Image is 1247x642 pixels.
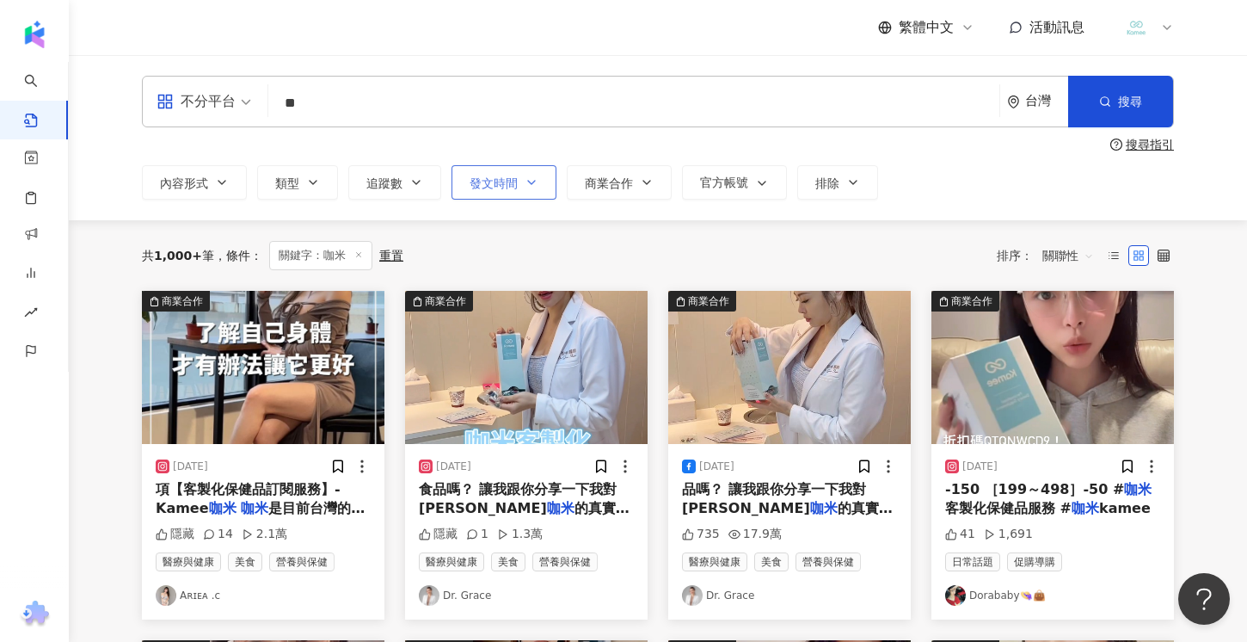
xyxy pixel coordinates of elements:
[682,526,720,543] div: 735
[466,526,488,543] div: 1
[160,176,208,190] span: 內容形式
[173,460,208,474] div: [DATE]
[585,176,633,190] span: 商業合作
[275,176,299,190] span: 類型
[1068,76,1173,127] button: 搜尋
[1126,138,1174,151] div: 搜尋指引
[688,293,729,310] div: 商業合作
[682,481,866,516] span: 品嗎？ 讓我跟你分享一下我對 [PERSON_NAME]
[899,18,954,37] span: 繁體中文
[241,500,268,516] mark: 咖米
[497,526,543,543] div: 1.3萬
[1118,95,1142,108] span: 搜尋
[419,585,439,606] img: KOL Avatar
[142,291,384,444] button: 商業合作
[795,552,861,571] span: 營養與保健
[532,552,598,571] span: 營養與保健
[951,293,992,310] div: 商業合作
[491,552,525,571] span: 美食
[425,293,466,310] div: 商業合作
[945,552,1000,571] span: 日常話題
[142,291,384,444] img: post-image
[156,585,371,606] a: KOL AvatarAʀɪᴇᴀ .ᴄ
[405,291,648,444] button: 商業合作
[1007,552,1062,571] span: 促購導購
[142,249,214,262] div: 共 筆
[1178,573,1230,625] iframe: Help Scout Beacon - Open
[405,291,648,444] img: post-image
[984,526,1033,543] div: 1,691
[1124,481,1152,497] mark: 咖米
[24,62,58,129] a: search
[1042,242,1094,269] span: 關聯性
[682,165,787,200] button: 官方帳號
[156,526,194,543] div: 隱藏
[156,481,341,516] span: 項【客製化保健品訂閱服務】- Kamee
[18,601,52,628] img: chrome extension
[682,552,747,571] span: 醫療與健康
[728,526,782,543] div: 17.9萬
[470,176,518,190] span: 發文時間
[419,481,617,516] span: 食品嗎？ 讓我跟你分享一下我對[PERSON_NAME]
[436,460,471,474] div: [DATE]
[668,291,911,444] button: 商業合作
[257,165,338,200] button: 類型
[419,552,484,571] span: 醫療與健康
[419,585,634,606] a: KOL AvatarDr. Grace
[451,165,556,200] button: 發文時間
[945,585,966,606] img: KOL Avatar
[154,249,202,262] span: 1,000+
[242,526,287,543] div: 2.1萬
[1029,19,1084,35] span: 活動訊息
[1120,11,1152,44] img: LOGO%E8%9D%A6%E7%9A%AE2.png
[1007,96,1020,108] span: environment
[1110,139,1122,151] span: question-circle
[24,295,38,334] span: rise
[682,585,703,606] img: KOL Avatar
[547,500,574,516] mark: 咖米
[156,585,176,606] img: KOL Avatar
[157,88,236,115] div: 不分平台
[797,165,878,200] button: 排除
[962,460,998,474] div: [DATE]
[699,460,734,474] div: [DATE]
[810,500,838,516] mark: 咖米
[931,291,1174,444] button: 商業合作
[945,526,975,543] div: 41
[348,165,441,200] button: 追蹤數
[945,500,1072,516] span: 客製化保健品服務 #
[668,291,911,444] img: post-image
[1099,500,1151,516] span: kamee
[214,249,262,262] span: 條件 ：
[1025,94,1068,108] div: 台灣
[269,241,372,270] span: 關鍵字：咖米
[269,552,335,571] span: 營養與保健
[366,176,402,190] span: 追蹤數
[142,165,247,200] button: 內容形式
[162,293,203,310] div: 商業合作
[379,249,403,262] div: 重置
[419,500,630,535] span: 的真實感受！ 以前我常常會被瓶瓶罐
[21,21,48,48] img: logo icon
[1072,500,1099,516] mark: 咖米
[997,242,1103,269] div: 排序：
[228,552,262,571] span: 美食
[945,481,1124,497] span: -150 ［199～498］-50 #
[682,585,897,606] a: KOL AvatarDr. Grace
[156,552,221,571] span: 醫療與健康
[945,585,1160,606] a: KOL AvatarDorababy👒👜
[815,176,839,190] span: 排除
[754,552,789,571] span: 美食
[682,500,893,535] span: 的真實感受！ 以前我常常會被瓶瓶
[700,176,748,189] span: 官方帳號
[567,165,672,200] button: 商業合作
[931,291,1174,444] img: post-image
[419,526,458,543] div: 隱藏
[157,93,174,110] span: appstore
[203,526,233,543] div: 14
[209,500,236,516] mark: 咖米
